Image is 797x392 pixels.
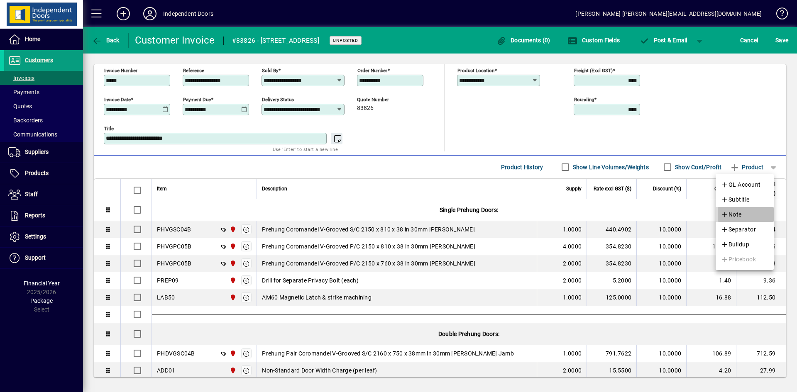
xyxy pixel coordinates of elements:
button: Separator [716,222,774,237]
button: GL Account [716,177,774,192]
button: Subtitle [716,192,774,207]
span: Buildup [721,239,749,249]
span: Separator [721,224,756,234]
button: Pricebook [716,252,774,267]
span: Subtitle [721,195,750,205]
span: Pricebook [721,254,756,264]
span: GL Account [721,180,761,190]
span: Note [721,209,742,219]
button: Buildup [716,237,774,252]
button: Note [716,207,774,222]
